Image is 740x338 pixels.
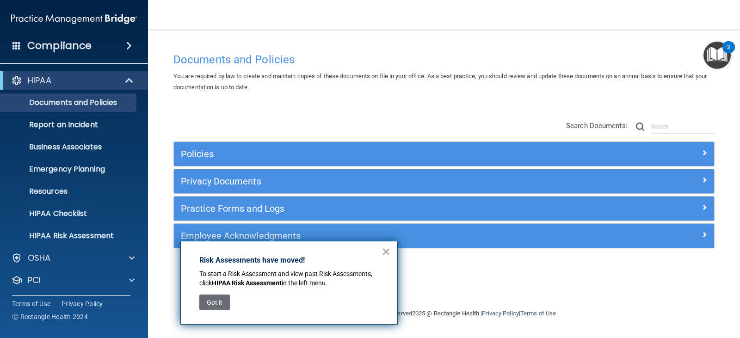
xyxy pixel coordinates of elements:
[520,310,556,317] a: Terms of Use
[703,42,731,69] button: Open Resource Center, 2 new notifications
[12,299,50,308] a: Terms of Use
[199,256,305,264] strong: Risk Assessments have moved!
[28,252,51,264] p: OSHA
[199,295,230,310] button: Got it
[28,275,41,286] p: PCI
[181,176,572,186] h5: Privacy Documents
[6,120,132,129] p: Report an Incident
[6,165,132,174] p: Emergency Planning
[199,270,374,287] span: To start a Risk Assessment and view past Risk Assessments, click
[181,149,572,159] h5: Policies
[181,231,572,241] h5: Employee Acknowledgments
[181,203,572,214] h5: Practice Forms and Logs
[282,279,327,287] span: in the left menu.
[382,244,390,259] button: Close
[12,312,88,321] span: Ⓒ Rectangle Health 2024
[27,39,92,52] h4: Compliance
[62,299,103,308] a: Privacy Policy
[6,98,132,107] p: Documents and Policies
[566,122,628,130] span: Search Documents:
[727,47,730,59] div: 2
[28,75,51,86] p: HIPAA
[173,73,707,91] span: You are required by law to create and maintain copies of these documents on file in your office. ...
[6,142,132,152] p: Business Associates
[6,187,132,196] p: Resources
[651,120,715,134] input: Search
[6,209,132,218] p: HIPAA Checklist
[212,279,282,287] strong: HIPAA Risk Assessment
[482,310,518,317] a: Privacy Policy
[636,123,644,131] img: ic-search.3b580494.png
[173,54,715,66] h4: Documents and Policies
[6,231,132,240] p: HIPAA Risk Assessment
[11,10,137,28] img: PMB logo
[275,299,613,328] div: Copyright © All rights reserved 2025 @ Rectangle Health | |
